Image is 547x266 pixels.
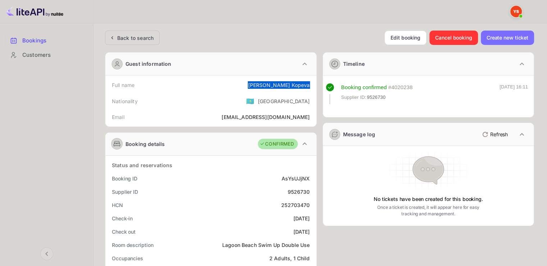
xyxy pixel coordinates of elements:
[367,94,386,101] span: 9526730
[112,175,137,182] div: Booking ID
[112,215,133,222] div: Check-in
[117,34,154,42] div: Back to search
[281,201,310,209] div: 252703470
[40,247,53,260] button: Collapse navigation
[287,188,310,196] div: 9526730
[126,140,165,148] div: Booking details
[293,228,310,235] div: [DATE]
[112,254,143,262] div: Occupancies
[112,97,138,105] div: Nationality
[112,201,123,209] div: HCN
[372,204,485,217] p: Once a ticket is created, it will appear here for easy tracking and management.
[341,94,366,101] span: Supplier ID:
[246,95,254,107] span: United States
[500,83,528,104] div: [DATE] 16:11
[388,83,412,92] div: # 4020238
[341,83,387,92] div: Booking confirmed
[429,31,478,45] button: Cancel booking
[22,51,85,59] div: Customers
[510,6,522,17] img: Yandex Support
[112,113,124,121] div: Email
[481,31,534,45] button: Create new ticket
[222,241,310,249] div: Lagoon Beach Swim Up Double Use
[384,31,427,45] button: Edit booking
[6,6,63,17] img: LiteAPI logo
[343,130,375,138] div: Message log
[490,130,508,138] p: Refresh
[258,97,310,105] div: [GEOGRAPHIC_DATA]
[4,34,89,48] div: Bookings
[4,34,89,47] a: Bookings
[248,81,310,89] div: [PERSON_NAME] Kopeva
[4,48,89,61] a: Customers
[293,215,310,222] div: [DATE]
[260,141,294,148] div: CONFIRMED
[269,254,310,262] div: 2 Adults, 1 Child
[112,228,136,235] div: Check out
[374,196,483,203] p: No tickets have been created for this booking.
[343,60,365,68] div: Timeline
[112,81,135,89] div: Full name
[112,241,153,249] div: Room description
[222,113,310,121] div: [EMAIL_ADDRESS][DOMAIN_NAME]
[22,37,85,45] div: Bookings
[478,129,511,140] button: Refresh
[282,175,310,182] div: AsYsUJjNX
[126,60,172,68] div: Guest information
[112,161,172,169] div: Status and reservations
[112,188,138,196] div: Supplier ID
